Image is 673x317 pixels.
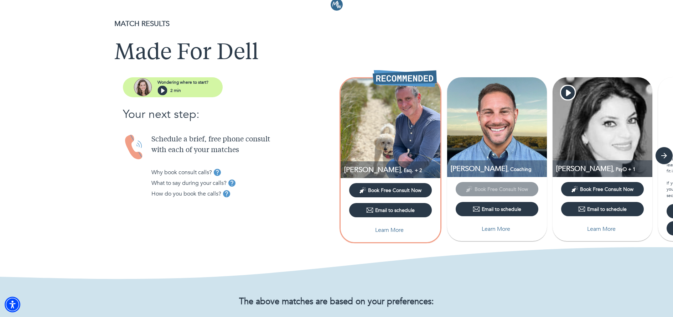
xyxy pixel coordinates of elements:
span: Book Free Consult Now [368,187,421,194]
h1: Made For Dell [114,41,559,66]
button: assistantWondering where to start?2 min [123,77,223,97]
p: MATCH RESULTS [114,19,559,29]
span: , Coaching [507,166,532,173]
p: [PERSON_NAME] [556,164,652,173]
span: , Esq. + 2 [401,167,422,174]
img: Handset [123,134,146,160]
img: assistant [134,78,152,96]
button: tooltip [227,178,237,188]
button: tooltip [221,188,232,199]
p: What to say during your calls? [151,179,227,187]
p: Schedule a brief, free phone consult with each of your matches [151,134,337,156]
p: Learn More [482,225,510,233]
button: Learn More [349,223,432,237]
img: Bruce Katz profile [341,78,440,178]
button: tooltip [212,167,223,178]
button: Learn More [561,222,644,236]
span: , PsyD + 1 [613,166,636,173]
p: How do you book the calls? [151,189,221,198]
div: Email to schedule [578,206,627,213]
div: Accessibility Menu [5,297,20,312]
div: Email to schedule [366,207,415,214]
p: 2 min [170,87,181,94]
button: Email to schedule [349,203,432,217]
p: Esq., Coaching, Certified Professional Coach [344,165,440,175]
button: Email to schedule [561,202,644,216]
button: Book Free Consult Now [561,182,644,196]
img: Recommended Therapist [373,70,437,87]
button: Learn More [456,222,538,236]
div: Email to schedule [473,206,521,213]
img: Farnaz Sky profile [553,77,652,177]
p: Your next step: [123,106,337,123]
span: Book Free Consult Now [580,186,633,193]
p: Coaching [451,164,547,173]
button: Book Free Consult Now [349,183,432,197]
h2: The above matches are based on your preferences: [114,297,559,307]
img: Matt Dellon profile [447,77,547,177]
p: Why book consult calls? [151,168,212,177]
p: Learn More [587,225,616,233]
button: Email to schedule [456,202,538,216]
span: This provider has not yet shared their calendar link. Please email the provider to schedule [456,186,538,192]
p: Learn More [375,226,404,234]
p: Wondering where to start? [157,79,208,85]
